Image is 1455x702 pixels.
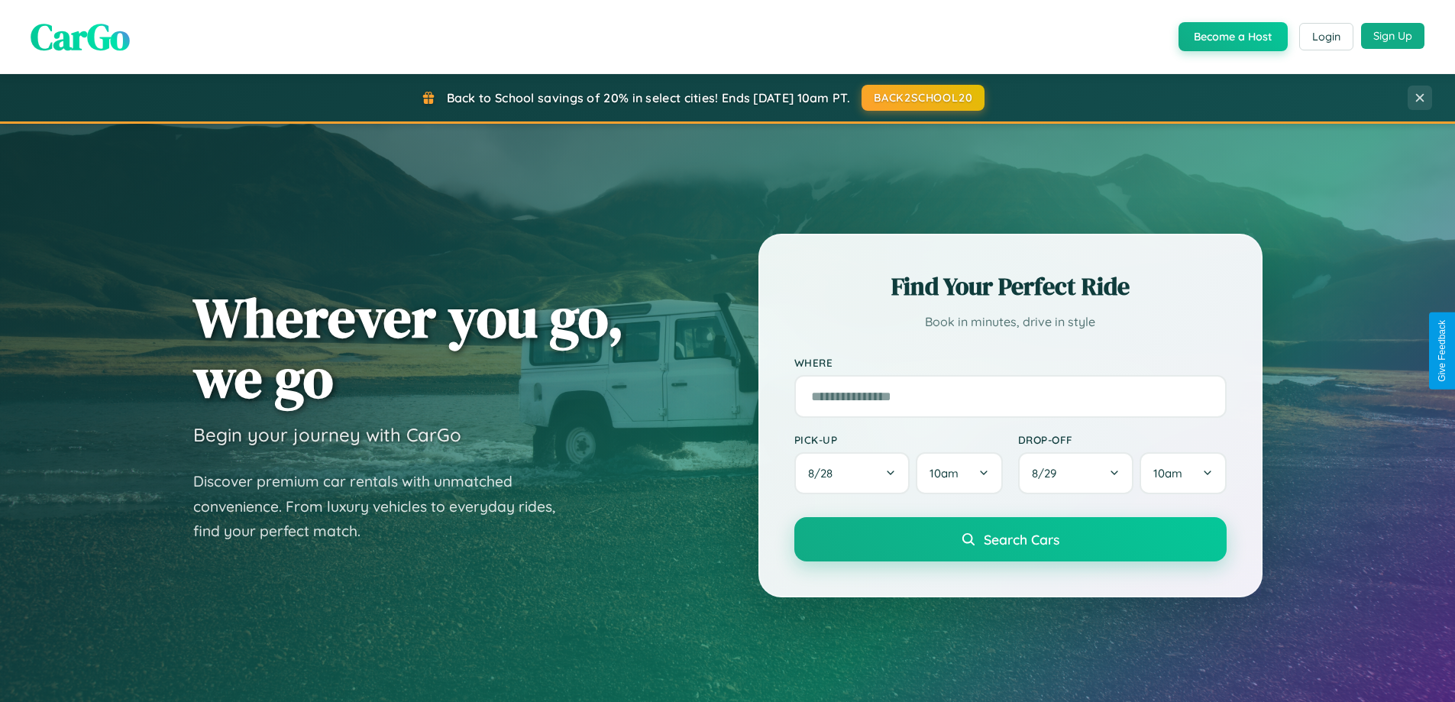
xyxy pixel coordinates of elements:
button: 10am [1140,452,1226,494]
h3: Begin your journey with CarGo [193,423,461,446]
span: 10am [1153,466,1182,480]
label: Pick-up [794,433,1003,446]
button: 8/28 [794,452,910,494]
label: Where [794,356,1227,369]
p: Book in minutes, drive in style [794,311,1227,333]
span: Search Cars [984,531,1059,548]
h2: Find Your Perfect Ride [794,270,1227,303]
button: Search Cars [794,517,1227,561]
button: BACK2SCHOOL20 [862,85,985,111]
span: 8 / 28 [808,466,840,480]
button: Login [1299,23,1353,50]
button: Sign Up [1361,23,1424,49]
span: Back to School savings of 20% in select cities! Ends [DATE] 10am PT. [447,90,850,105]
span: CarGo [31,11,130,62]
span: 10am [930,466,959,480]
label: Drop-off [1018,433,1227,446]
button: Become a Host [1179,22,1288,51]
button: 10am [916,452,1002,494]
button: 8/29 [1018,452,1134,494]
div: Give Feedback [1437,320,1447,382]
h1: Wherever you go, we go [193,287,624,408]
p: Discover premium car rentals with unmatched convenience. From luxury vehicles to everyday rides, ... [193,469,575,544]
span: 8 / 29 [1032,466,1064,480]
